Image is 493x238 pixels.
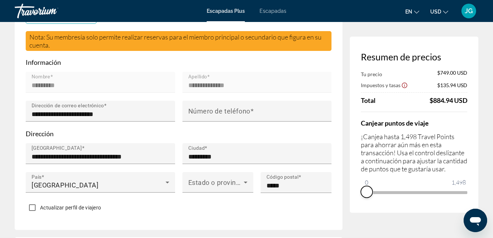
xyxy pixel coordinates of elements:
mat-label: Estado o provincia [188,179,245,186]
span: 0 [364,178,369,187]
p: Información [26,58,331,66]
a: Escapadas Plus [207,8,245,14]
mat-label: Código postal [267,174,298,180]
button: Mostrar desglose de impuestos y cargos [361,81,408,89]
span: ngx-slider [361,186,373,198]
button: Mostrar descargo de responsabilidad de impuestos y cargos [401,82,408,88]
span: Nota: Su membresía solo permite realizar reservas para el miembro principal o secundario que figu... [29,33,322,49]
span: en [405,9,412,15]
h4: Canjear puntos de viaje [361,119,467,127]
span: Impuestos y tasas [361,82,400,88]
mat-label: Nombre [32,74,50,80]
ngx-slider: ngx-slider [361,191,467,193]
span: Actualizar perfil de viajero [40,205,101,211]
mat-label: País [32,174,41,180]
p: Dirección [26,130,331,138]
mat-label: Apellido [188,74,207,80]
span: 1,498 [450,178,467,187]
button: Cambiar idioma [405,6,419,17]
div: $884.94 USD [429,96,467,104]
button: Menú de usuario [459,3,478,19]
span: USD [430,9,441,15]
p: ¡Canjea hasta 1,498 Travel Points para ahorrar aún más en esta transacción! Usa el control desliz... [361,133,467,173]
a: Escapadas [260,8,286,14]
mat-label: Número de teléfono [188,107,250,115]
iframe: Botón para iniciar la ventana de mensajería [464,209,487,232]
font: $135.94 USD [437,82,467,88]
mat-label: Dirección de correo electrónico [32,103,104,109]
mat-label: Ciudad [188,145,205,151]
mat-label: [GEOGRAPHIC_DATA] [32,145,82,151]
span: $749.00 USD [437,70,467,78]
a: Travorium [15,1,88,21]
h3: Resumen de precios [361,51,467,62]
span: [GEOGRAPHIC_DATA] [32,181,99,189]
span: JG [465,7,473,15]
span: Total [361,96,376,104]
button: Cambiar moneda [430,6,448,17]
span: Tu precio [361,71,382,77]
